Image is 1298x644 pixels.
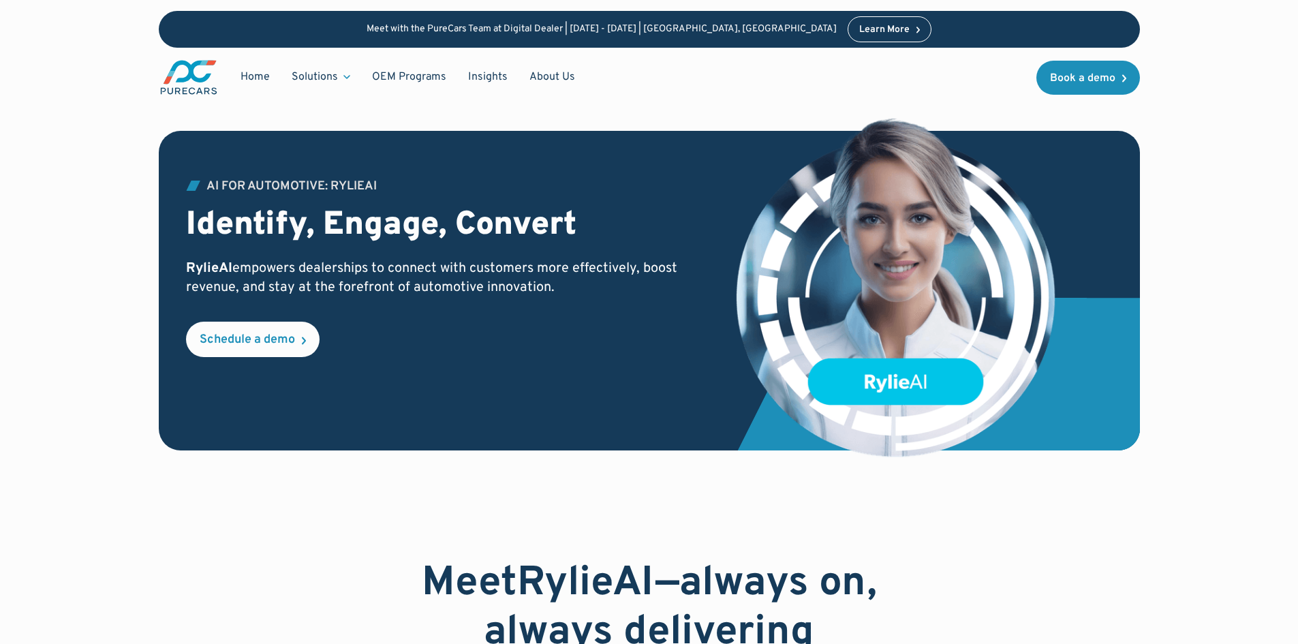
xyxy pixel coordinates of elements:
[1036,61,1140,95] a: Book a demo
[422,558,517,610] strong: Meet
[186,259,714,297] p: empowers dealerships to connect with customers more effectively, boost revenue, and stay at the f...
[159,59,219,96] img: purecars logo
[206,181,377,193] div: AI for Automotive: RylieAI
[186,206,714,246] h2: Identify, Engage, Convert
[186,260,232,277] strong: RylieAI
[859,25,910,35] div: Learn More
[733,117,1058,461] img: customer data platform illustration
[848,16,932,42] a: Learn More
[292,70,338,85] div: Solutions
[230,64,281,90] a: Home
[200,334,295,346] div: Schedule a demo
[281,64,361,90] div: Solutions
[361,64,457,90] a: OEM Programs
[186,322,320,357] a: Schedule a demo
[457,64,519,90] a: Insights
[519,64,586,90] a: About Us
[1050,73,1115,84] div: Book a demo
[367,24,837,35] p: Meet with the PureCars Team at Digital Dealer | [DATE] - [DATE] | [GEOGRAPHIC_DATA], [GEOGRAPHIC_...
[159,59,219,96] a: main
[517,558,655,610] strong: RylieAI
